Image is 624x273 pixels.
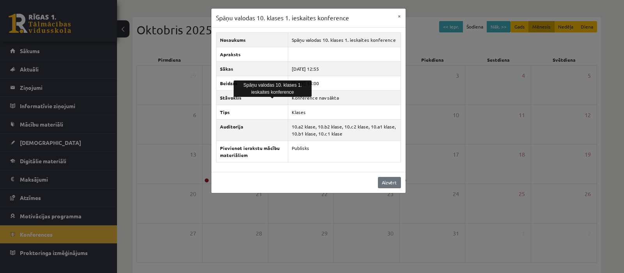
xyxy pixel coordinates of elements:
td: 10.a2 klase, 10.b2 klase, 10.c2 klase, 10.a1 klase, 10.b1 klase, 10.c1 klase [288,119,401,141]
button: × [393,9,406,23]
td: [DATE] 12:55 [288,61,401,76]
th: Apraksts [216,47,288,61]
th: Pievienot ierakstu mācību materiāliem [216,141,288,162]
th: Tips [216,105,288,119]
h3: Spāņu valodas 10. klases 1. ieskaites konference [216,13,349,23]
a: Aizvērt [378,177,401,188]
td: Spāņu valodas 10. klases 1. ieskaites konference [288,32,401,47]
th: Auditorija [216,119,288,141]
td: Konference nav sākta [288,90,401,105]
th: Nosaukums [216,32,288,47]
th: Stāvoklis [216,90,288,105]
div: Spāņu valodas 10. klases 1. ieskaites konference [234,80,312,97]
td: [DATE] 14:00 [288,76,401,90]
th: Sākas [216,61,288,76]
td: Publisks [288,141,401,162]
th: Beidzas [216,76,288,90]
td: Klases [288,105,401,119]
